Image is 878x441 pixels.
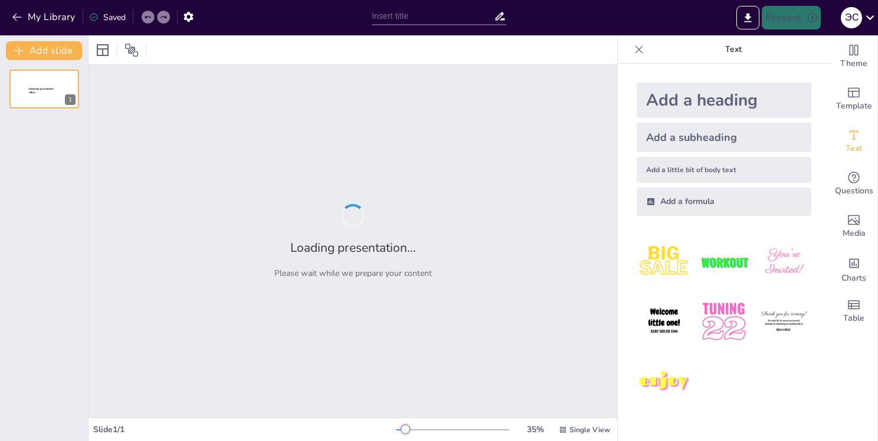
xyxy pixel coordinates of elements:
img: 3.jpeg [756,235,811,289]
h2: Loading presentation... [290,239,416,256]
div: Slide 1 / 1 [93,424,396,435]
input: Insert title [372,8,494,25]
p: Please wait while we prepare your content [274,268,432,279]
div: Add a table [830,290,877,333]
span: Questions [835,185,873,198]
div: Get real-time input from your audience [830,163,877,205]
div: Change the overall theme [830,35,877,78]
img: 4.jpeg [637,294,692,349]
div: Add a heading [637,83,811,118]
span: Single View [569,425,610,435]
div: Add images, graphics, shapes or video [830,205,877,248]
div: Add a subheading [637,123,811,152]
div: Add text boxes [830,120,877,163]
button: Э С [841,6,862,29]
div: Layout [93,41,112,60]
div: 1 [9,70,79,108]
button: Present [762,6,821,29]
span: Theme [840,57,867,70]
button: Export to PowerPoint [736,6,759,29]
button: My Library [9,8,80,27]
div: 35 % [521,424,549,435]
div: Э С [841,7,862,28]
button: Add slide [6,41,82,60]
span: Position [125,43,139,57]
span: Media [843,227,866,240]
div: Add a little bit of body text [637,157,811,183]
img: 1.jpeg [637,235,692,289]
span: Charts [841,272,866,285]
img: 7.jpeg [637,354,692,409]
span: Table [843,312,864,325]
img: 6.jpeg [756,294,811,349]
img: 5.jpeg [696,294,751,349]
span: Sendsteps presentation editor [29,88,54,94]
div: Add ready made slides [830,78,877,120]
div: Add a formula [637,187,811,216]
span: Text [846,142,862,155]
div: Add charts and graphs [830,248,877,290]
span: Template [836,100,872,113]
p: Text [648,35,818,64]
div: 1 [65,94,76,105]
img: 2.jpeg [696,235,751,289]
div: Saved [89,12,126,23]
